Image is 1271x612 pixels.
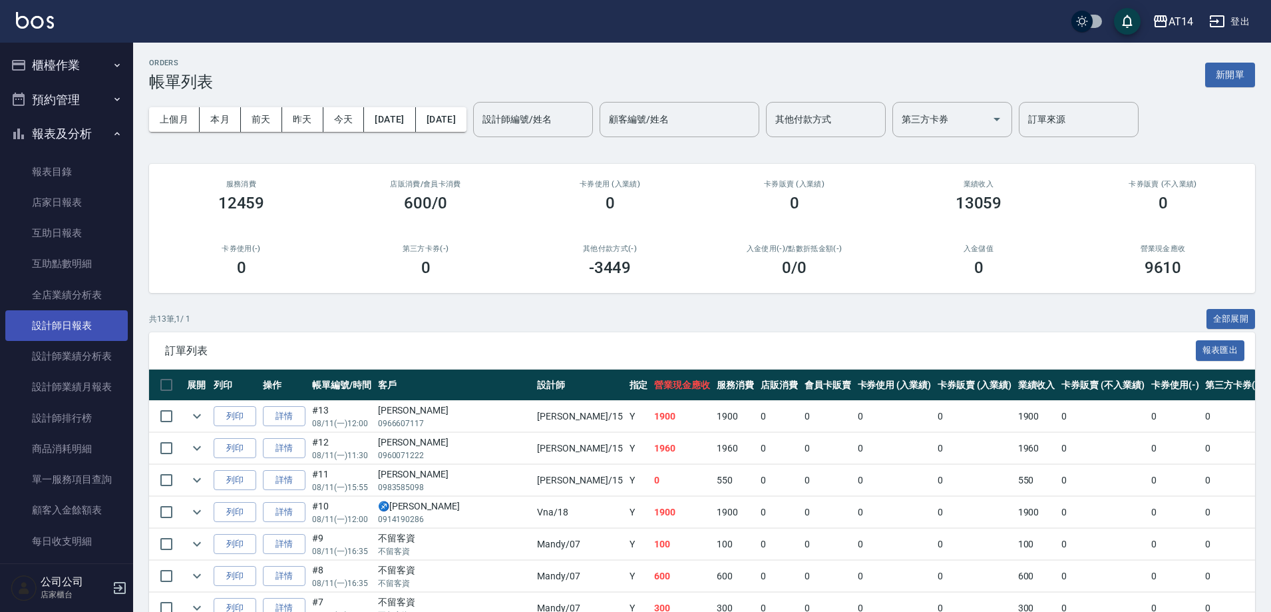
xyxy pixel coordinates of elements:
td: 0 [1202,561,1266,592]
td: 1900 [713,401,757,432]
th: 指定 [626,370,651,401]
div: 不留客資 [378,531,531,545]
button: 列印 [214,534,256,555]
td: 100 [1015,529,1059,560]
button: 上個月 [149,107,200,132]
p: 0914190286 [378,513,531,525]
a: 全店業績分析表 [5,280,128,310]
td: 0 [757,497,801,528]
td: 0 [934,529,1015,560]
td: 0 [757,529,801,560]
th: 營業現金應收 [651,370,713,401]
h2: 店販消費 /會員卡消費 [349,180,502,188]
td: #11 [309,465,375,496]
p: 0966607117 [378,418,531,430]
a: 詳情 [263,406,305,427]
button: 列印 [214,406,256,427]
button: Open [986,109,1007,130]
h2: 入金使用(-) /點數折抵金額(-) [718,244,870,253]
h3: 0 [237,258,246,277]
h2: 入金儲值 [902,244,1055,253]
h2: 卡券販賣 (不入業績) [1087,180,1239,188]
td: 600 [651,561,713,592]
button: 昨天 [282,107,323,132]
td: 100 [713,529,757,560]
a: 店家日報表 [5,187,128,218]
td: 1900 [651,401,713,432]
td: 0 [757,561,801,592]
img: Logo [16,12,54,29]
td: 0 [801,433,854,464]
button: AT14 [1147,8,1198,35]
td: 0 [1058,529,1147,560]
th: 列印 [210,370,260,401]
td: 0 [934,561,1015,592]
h5: 公司公司 [41,575,108,589]
button: expand row [187,502,207,522]
td: 0 [801,529,854,560]
h3: 0 [421,258,431,277]
td: 0 [801,561,854,592]
button: [DATE] [364,107,415,132]
p: 08/11 (一) 12:00 [312,513,371,525]
a: 詳情 [263,502,305,523]
th: 第三方卡券(-) [1202,370,1266,401]
a: 互助點數明細 [5,248,128,279]
button: 預約管理 [5,83,128,117]
td: Y [626,529,651,560]
td: 0 [934,433,1015,464]
a: 單一服務項目查詢 [5,464,128,495]
a: 新開單 [1205,68,1255,81]
a: 設計師日報表 [5,310,128,341]
button: expand row [187,534,207,554]
td: Y [626,497,651,528]
th: 卡券使用 (入業績) [854,370,935,401]
th: 設計師 [534,370,626,401]
h3: 13059 [956,194,1002,212]
td: 0 [651,465,713,496]
div: [PERSON_NAME] [378,436,531,450]
button: 前天 [241,107,282,132]
td: 1960 [651,433,713,464]
a: 詳情 [263,438,305,459]
a: 互助日報表 [5,218,128,248]
h2: 營業現金應收 [1087,244,1239,253]
td: 0 [854,465,935,496]
button: 列印 [214,470,256,491]
a: 顧客入金餘額表 [5,495,128,525]
td: 600 [1015,561,1059,592]
h3: -3449 [589,258,632,277]
td: 0 [801,401,854,432]
td: Mandy /07 [534,529,626,560]
td: 0 [1202,497,1266,528]
td: Vna /18 [534,497,626,528]
p: 08/11 (一) 15:55 [312,481,371,493]
p: 08/11 (一) 16:35 [312,577,371,589]
td: Mandy /07 [534,561,626,592]
td: 0 [1058,561,1147,592]
td: #10 [309,497,375,528]
td: 0 [854,497,935,528]
button: 櫃檯作業 [5,48,128,83]
h2: ORDERS [149,59,213,67]
td: 0 [934,497,1015,528]
td: 0 [801,465,854,496]
a: 每日收支明細 [5,526,128,557]
div: AT14 [1169,13,1193,30]
td: 1900 [713,497,757,528]
button: 客戶管理 [5,562,128,597]
h3: 600/0 [404,194,447,212]
td: 0 [1058,401,1147,432]
a: 報表匯出 [1196,344,1245,356]
th: 展開 [184,370,210,401]
td: 0 [1058,497,1147,528]
th: 卡券販賣 (入業績) [934,370,1015,401]
a: 詳情 [263,470,305,491]
th: 帳單編號/時間 [309,370,375,401]
td: 0 [1148,529,1202,560]
h3: 9610 [1145,258,1182,277]
td: 0 [757,433,801,464]
div: [PERSON_NAME] [378,467,531,481]
th: 業績收入 [1015,370,1059,401]
td: #13 [309,401,375,432]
